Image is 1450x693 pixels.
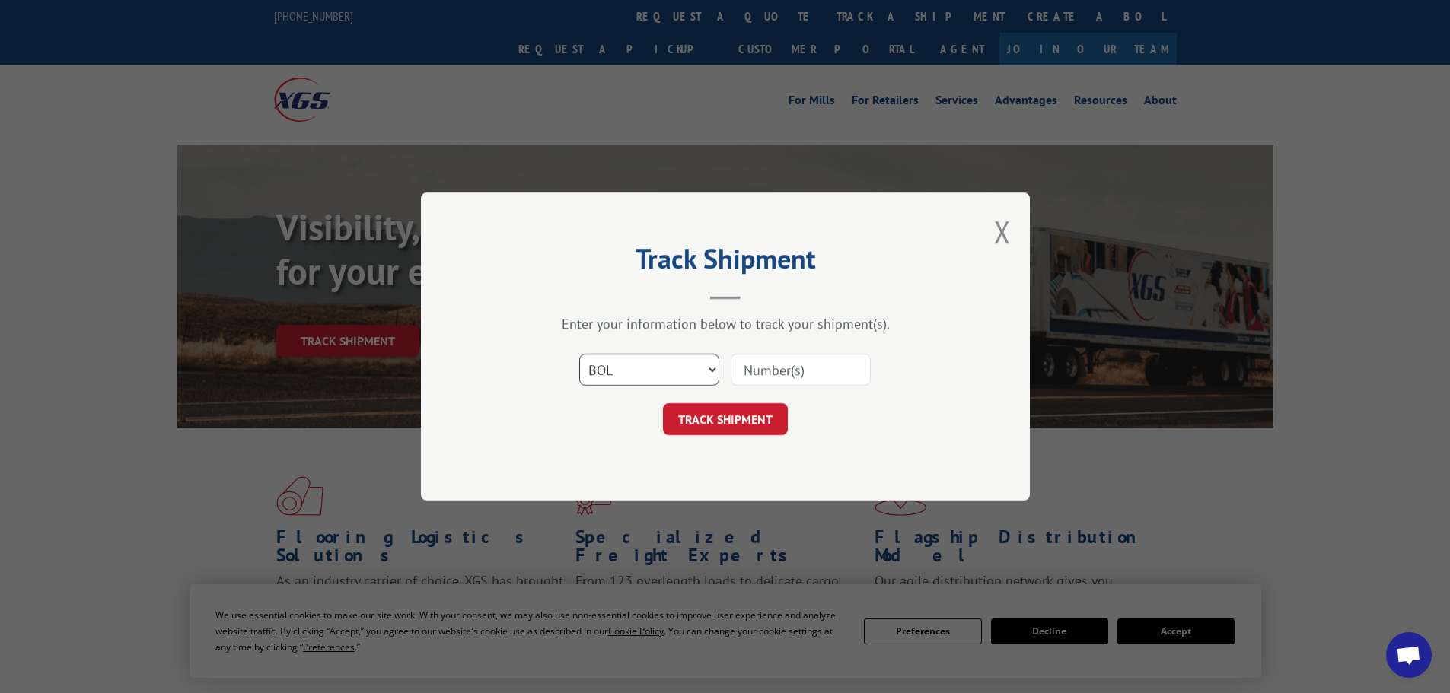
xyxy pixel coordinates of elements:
input: Number(s) [731,354,871,386]
h2: Track Shipment [497,248,954,277]
button: TRACK SHIPMENT [663,403,788,435]
button: Close modal [994,211,1011,252]
a: Open chat [1386,632,1432,678]
div: Enter your information below to track your shipment(s). [497,315,954,332]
